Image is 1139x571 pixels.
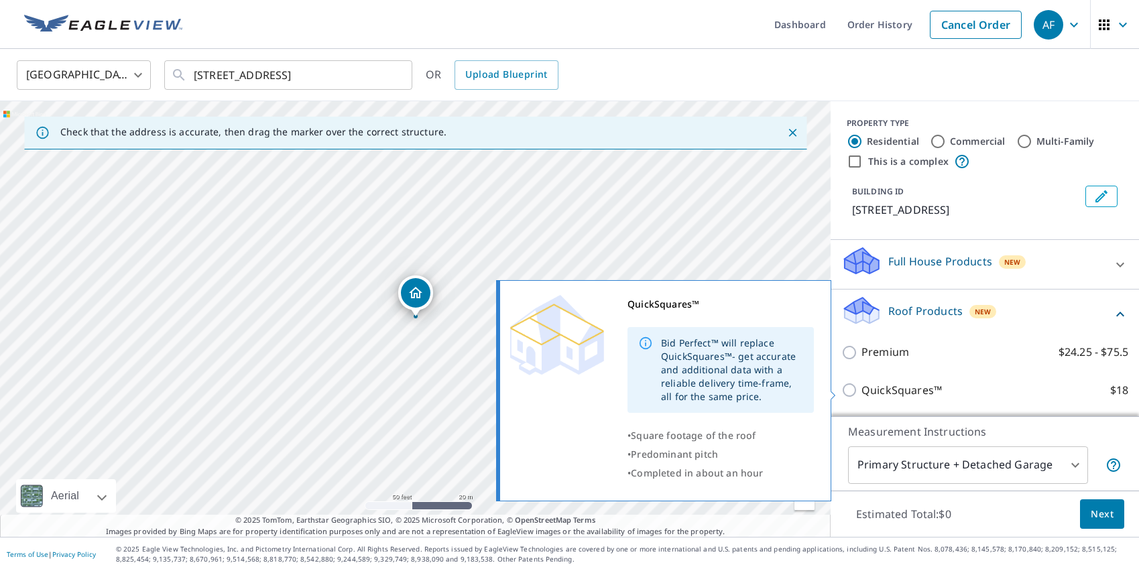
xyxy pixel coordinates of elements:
label: Residential [867,135,919,148]
div: QuickSquares™ [627,295,814,314]
span: Your report will include the primary structure and a detached garage if one exists. [1105,457,1122,473]
span: Completed in about an hour [631,466,763,479]
button: Next [1080,499,1124,529]
img: EV Logo [24,15,182,35]
p: BUILDING ID [852,186,904,197]
div: Dropped pin, building 1, Residential property, 17761 State Route 49 Edon, OH 43518 [398,275,433,317]
button: Edit building 1 [1085,186,1118,207]
p: Full House Products [888,253,992,269]
div: Roof ProductsNew [841,295,1128,333]
label: Multi-Family [1036,135,1095,148]
a: Cancel Order [930,11,1022,39]
span: Square footage of the roof [631,429,756,442]
span: New [975,306,992,317]
label: This is a complex [868,155,949,168]
div: Aerial [47,479,83,513]
div: Aerial [16,479,116,513]
p: [STREET_ADDRESS] [852,202,1080,218]
div: AF [1034,10,1063,40]
div: [GEOGRAPHIC_DATA] [17,56,151,94]
p: Premium [861,344,909,361]
button: Close [784,124,801,141]
p: $24.25 - $75.5 [1059,344,1128,361]
p: Measurement Instructions [848,424,1122,440]
a: Terms [573,515,595,525]
a: OpenStreetMap [515,515,571,525]
div: OR [426,60,558,90]
span: Next [1091,506,1114,523]
a: Privacy Policy [52,550,96,559]
span: © 2025 TomTom, Earthstar Geographics SIO, © 2025 Microsoft Corporation, © [235,515,595,526]
div: PROPERTY TYPE [847,117,1123,129]
a: Terms of Use [7,550,48,559]
p: Estimated Total: $0 [845,499,962,529]
span: Upload Blueprint [465,66,547,83]
div: Primary Structure + Detached Garage [848,446,1088,484]
p: QuickSquares™ [861,382,942,399]
span: New [1004,257,1021,267]
div: • [627,445,814,464]
input: Search by address or latitude-longitude [194,56,385,94]
p: Check that the address is accurate, then drag the marker over the correct structure. [60,126,446,138]
div: Bid Perfect™ will replace QuickSquares™- get accurate and additional data with a reliable deliver... [661,331,803,409]
a: Upload Blueprint [455,60,558,90]
p: | [7,550,96,558]
div: • [627,426,814,445]
label: Commercial [950,135,1006,148]
div: Full House ProductsNew [841,245,1128,283]
img: Premium [510,295,604,375]
span: Predominant pitch [631,448,718,460]
p: © 2025 Eagle View Technologies, Inc. and Pictometry International Corp. All Rights Reserved. Repo... [116,544,1132,564]
p: Roof Products [888,303,963,319]
div: • [627,464,814,483]
p: $18 [1110,382,1128,399]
